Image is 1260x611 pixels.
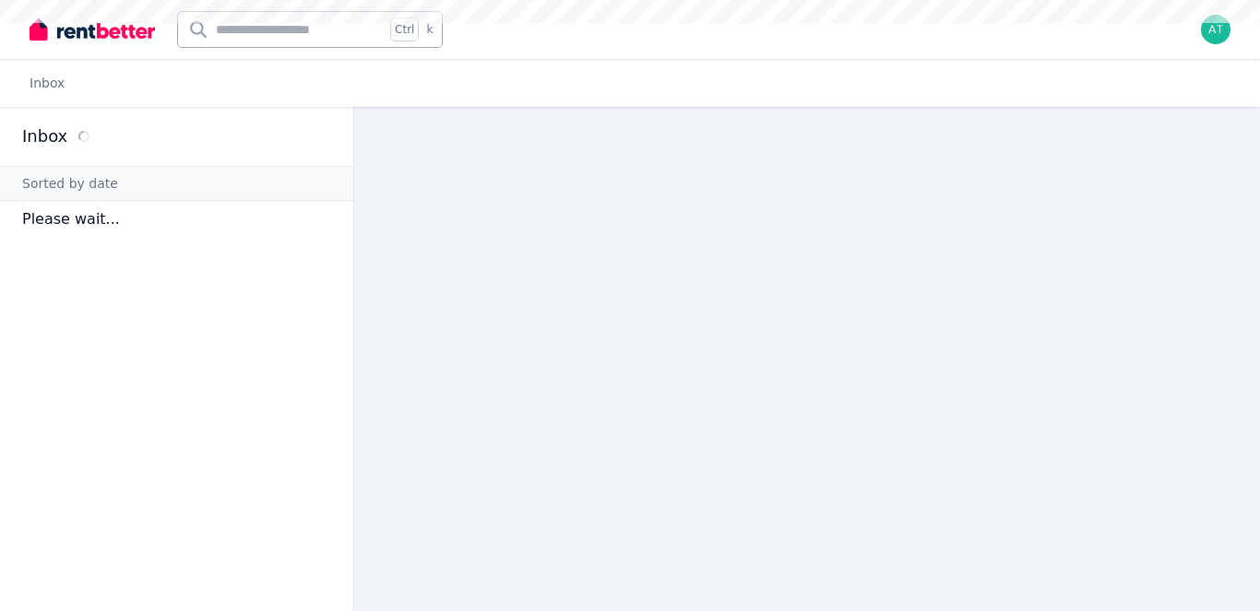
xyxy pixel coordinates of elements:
[30,76,65,90] a: Inbox
[22,123,67,149] h2: Inbox
[30,16,155,43] img: RentBetter
[1201,15,1230,44] img: Anton Tonev
[426,22,433,37] span: k
[390,18,419,41] span: Ctrl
